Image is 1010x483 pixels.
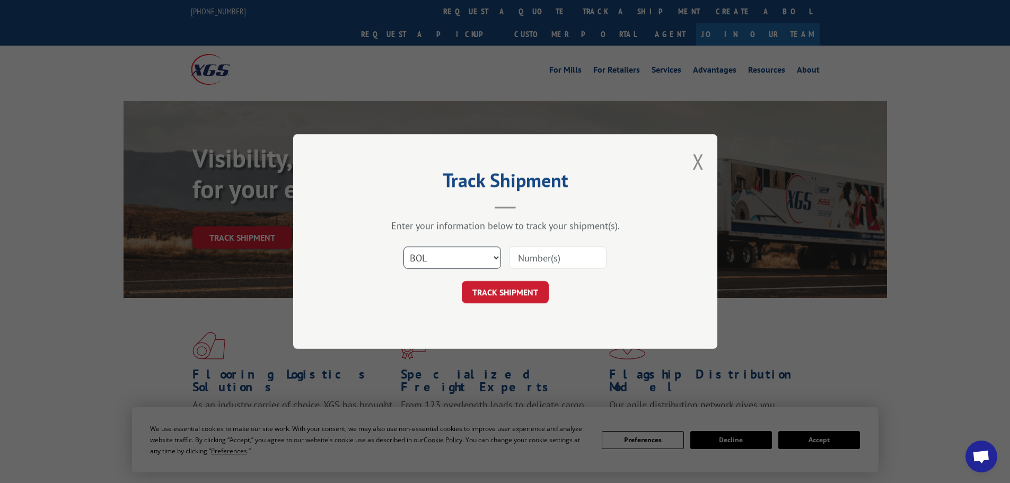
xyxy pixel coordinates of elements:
a: Open chat [965,441,997,472]
button: TRACK SHIPMENT [462,281,549,303]
input: Number(s) [509,247,607,269]
button: Close modal [692,147,704,175]
div: Enter your information below to track your shipment(s). [346,219,664,232]
h2: Track Shipment [346,173,664,193]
